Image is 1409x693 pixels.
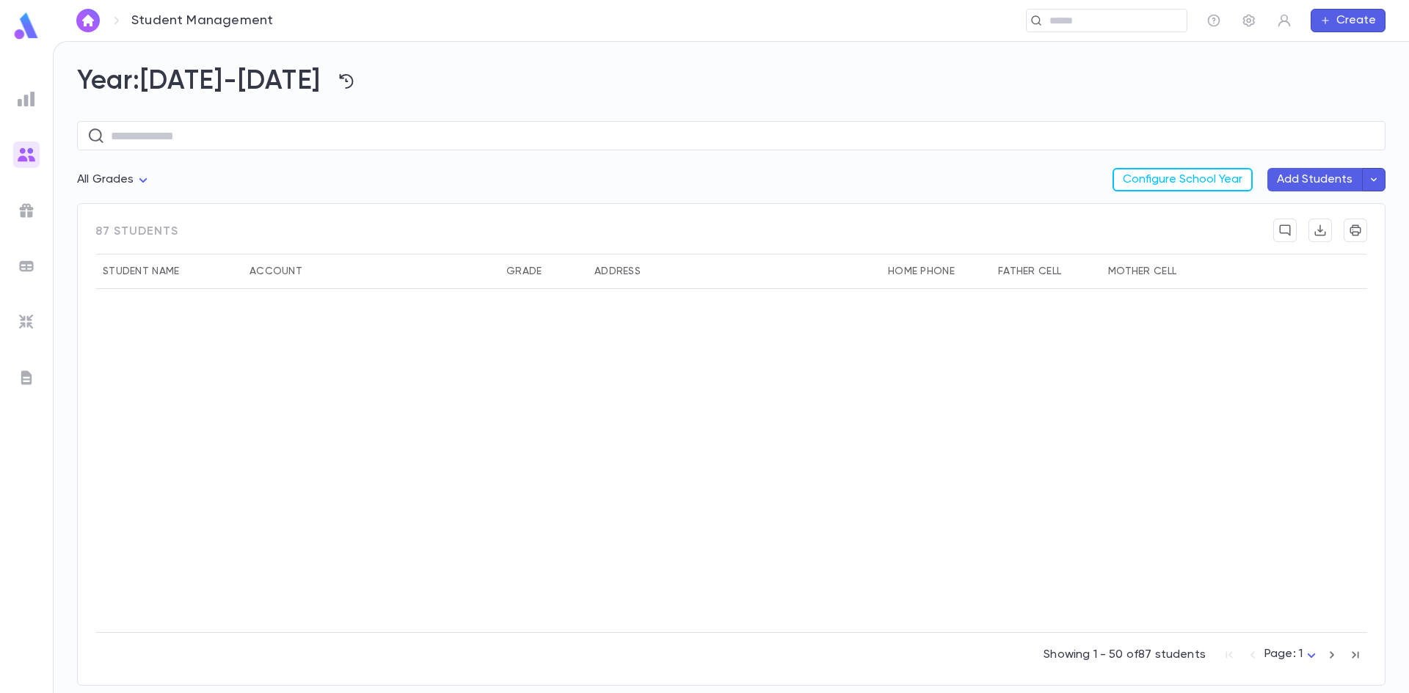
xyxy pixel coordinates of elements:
[18,257,35,275] img: batches_grey.339ca447c9d9533ef1741baa751efc33.svg
[499,254,587,289] div: Grade
[1044,648,1206,662] p: Showing 1 - 50 of 87 students
[18,313,35,331] img: imports_grey.530a8a0e642e233f2baf0ef88e8c9fcb.svg
[587,254,881,289] div: Address
[77,166,152,194] div: All Grades
[1311,9,1386,32] button: Create
[881,254,991,289] div: Home Phone
[103,254,179,289] div: Student Name
[1101,254,1211,289] div: Mother Cell
[991,254,1101,289] div: Father Cell
[18,90,35,108] img: reports_grey.c525e4749d1bce6a11f5fe2a8de1b229.svg
[77,65,1386,98] h2: Year: [DATE]-[DATE]
[18,202,35,219] img: campaigns_grey.99e729a5f7ee94e3726e6486bddda8f1.svg
[506,254,542,289] div: Grade
[242,254,499,289] div: Account
[1108,254,1176,289] div: Mother Cell
[888,254,955,289] div: Home Phone
[131,12,273,29] p: Student Management
[998,254,1061,289] div: Father Cell
[1264,648,1303,660] span: Page: 1
[1113,168,1253,191] button: Configure School Year
[250,254,302,289] div: Account
[12,12,41,40] img: logo
[79,15,97,26] img: home_white.a664292cf8c1dea59945f0da9f25487c.svg
[95,254,242,289] div: Student Name
[594,254,641,289] div: Address
[1267,168,1362,191] button: Add Students
[18,369,35,386] img: letters_grey.7941b92b52307dd3b8a917253454ce1c.svg
[95,219,178,254] span: 87 students
[1264,643,1320,666] div: Page: 1
[77,174,134,186] span: All Grades
[18,146,35,164] img: students_gradient.3b4df2a2b995ef5086a14d9e1675a5ee.svg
